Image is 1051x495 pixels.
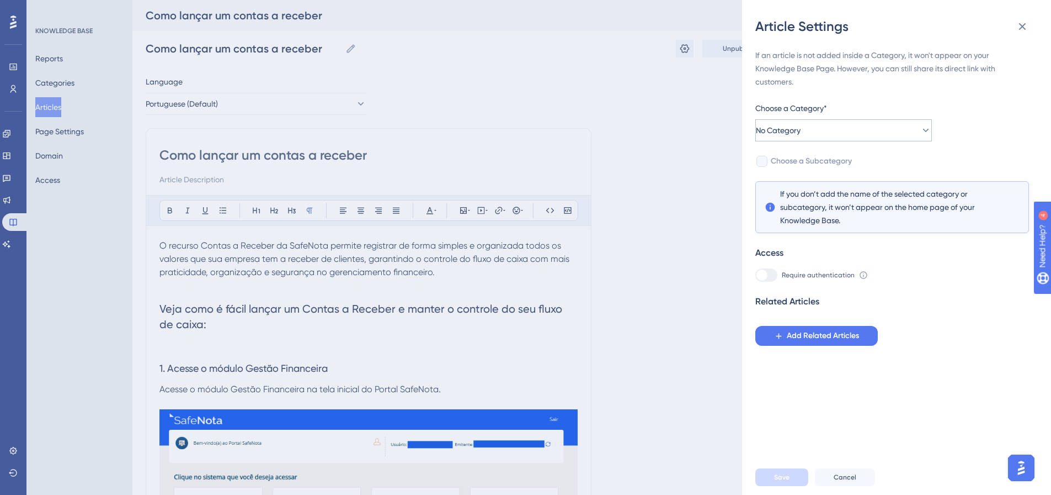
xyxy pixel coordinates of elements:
span: Add Related Articles [787,329,859,343]
span: Need Help? [26,3,69,16]
div: Article Settings [755,18,1038,35]
div: 4 [77,6,80,14]
button: No Category [755,119,932,141]
button: Cancel [815,468,875,486]
button: Add Related Articles [755,326,878,346]
span: No Category [756,124,801,137]
span: Cancel [834,473,856,482]
div: Access [755,246,783,260]
span: Save [774,473,789,482]
button: Save [755,468,808,486]
span: Require authentication [782,271,855,280]
div: Related Articles [755,295,819,308]
span: Choose a Category* [755,102,827,115]
iframe: UserGuiding AI Assistant Launcher [1005,451,1038,485]
span: Choose a Subcategory [771,155,852,168]
div: If an article is not added inside a Category, it won't appear on your Knowledge Base Page. Howeve... [755,49,1029,88]
span: If you don’t add the name of the selected category or subcategory, it won’t appear on the home pa... [780,187,1004,227]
